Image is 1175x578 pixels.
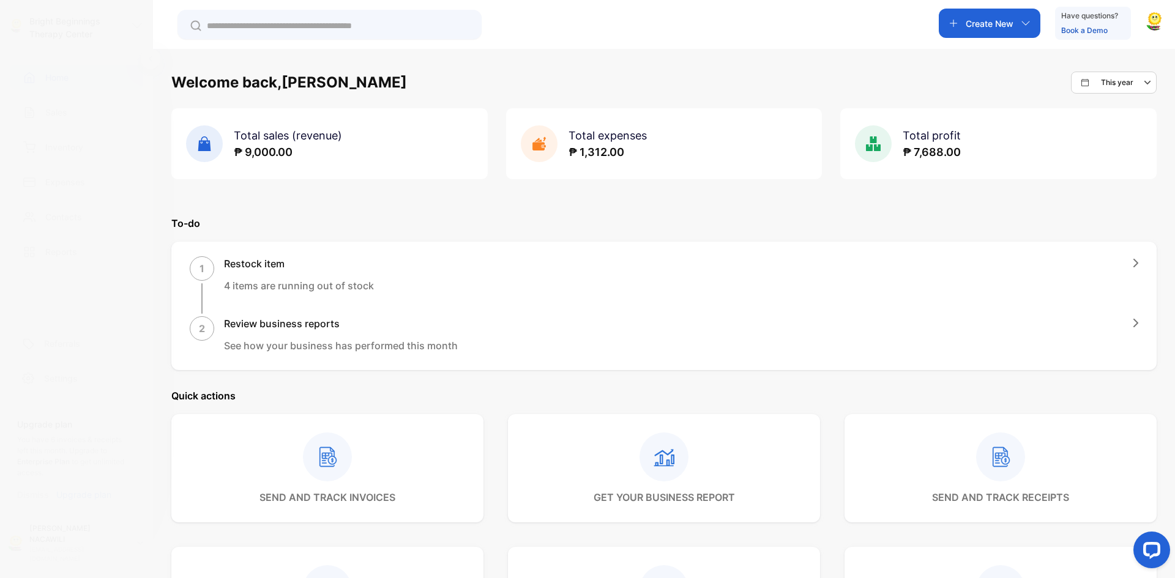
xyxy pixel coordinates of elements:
[45,106,67,119] p: Sales
[224,256,374,271] h1: Restock item
[966,17,1013,30] p: Create New
[1146,9,1164,38] button: avatar
[939,9,1040,38] button: Create New
[45,176,85,188] p: Expenses
[1061,26,1108,35] a: Book a Demo
[10,19,23,32] img: logo
[45,245,77,258] p: Reports
[1101,77,1133,88] p: This year
[49,488,111,501] a: Upgrade plan
[1061,10,1118,22] p: Have questions?
[569,146,624,158] span: ₱ 1,312.00
[29,545,127,563] p: [EMAIL_ADDRESS][DOMAIN_NAME]
[56,488,111,501] p: Upgrade plan
[44,337,80,350] p: Referrals
[199,321,205,336] p: 2
[224,278,374,293] p: 4 items are running out of stock
[1071,72,1157,94] button: This year
[224,338,458,353] p: See how your business has performed this month
[7,535,24,552] img: profile
[259,490,395,505] p: send and track invoices
[29,523,127,545] p: [PERSON_NAME] NACAWILI
[17,457,70,466] span: Enterprise Plan
[932,490,1069,505] p: send and track receipts
[234,146,293,158] span: ₱ 9,000.00
[569,129,647,142] span: Total expenses
[44,372,78,385] p: Settings
[171,388,1157,403] p: Quick actions
[17,434,133,478] p: You have 6 invoices & receipts left this month.
[234,129,342,142] span: Total sales (revenue)
[903,146,961,158] span: ₱ 7,688.00
[200,261,204,276] p: 1
[594,490,735,505] p: get your business report
[45,141,83,154] p: Inventory
[29,15,131,40] p: Bright Beginnings Therapy Center
[17,488,49,501] p: Dismiss
[903,129,961,142] span: Total profit
[171,216,1157,231] p: To-do
[224,316,458,331] h1: Review business reports
[1124,527,1175,578] iframe: LiveChat chat widget
[45,71,69,84] p: Home
[17,418,133,431] p: Upgrade plan
[17,446,124,477] span: Upgrade to to get unlimited access.
[45,210,82,223] p: Contacts
[1146,12,1164,31] img: avatar
[171,72,407,94] h1: Welcome back, [PERSON_NAME]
